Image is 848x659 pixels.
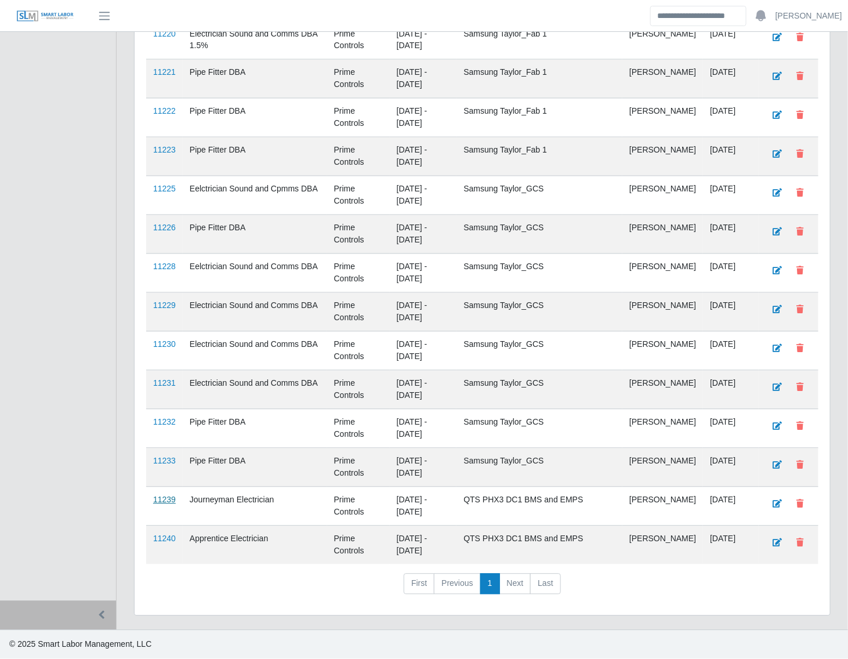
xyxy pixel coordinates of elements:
td: Eelctrician Sound and Comms DBA [183,254,327,293]
td: Samsung Taylor_GCS [456,332,622,371]
a: [PERSON_NAME] [775,10,842,22]
td: Prime Controls [327,215,390,254]
td: [PERSON_NAME] [622,410,703,448]
td: Samsung Taylor_GCS [456,215,622,254]
a: 11225 [153,184,176,194]
td: [DATE] [703,526,759,565]
td: Electrician Sound and Comms DBA [183,371,327,410]
td: Prime Controls [327,254,390,293]
input: Search [650,6,746,26]
td: Prime Controls [327,137,390,176]
a: 11240 [153,534,176,544]
td: Prime Controls [327,448,390,487]
td: Apprentice Electrician [183,526,327,565]
a: 11223 [153,146,176,155]
td: [PERSON_NAME] [622,99,703,137]
td: [DATE] [703,176,759,215]
td: [PERSON_NAME] [622,21,703,60]
td: Prime Controls [327,60,390,99]
td: [DATE] - [DATE] [390,60,457,99]
td: [PERSON_NAME] [622,60,703,99]
td: Prime Controls [327,487,390,526]
td: [DATE] - [DATE] [390,410,457,448]
td: [DATE] [703,137,759,176]
nav: pagination [146,574,818,604]
td: [DATE] - [DATE] [390,176,457,215]
td: Pipe Fitter DBA [183,137,327,176]
td: [PERSON_NAME] [622,293,703,332]
a: 1 [480,574,500,595]
td: Prime Controls [327,176,390,215]
td: [DATE] [703,487,759,526]
td: [PERSON_NAME] [622,254,703,293]
a: 11233 [153,457,176,466]
td: Electrician Sound and Comms DBA 1.5% [183,21,327,60]
td: Pipe Fitter DBA [183,448,327,487]
td: Pipe Fitter DBA [183,410,327,448]
td: Samsung Taylor_GCS [456,448,622,487]
td: [DATE] [703,99,759,137]
td: [DATE] - [DATE] [390,215,457,254]
td: Electrician Sound and Comms DBA [183,332,327,371]
a: 11239 [153,495,176,505]
td: [DATE] - [DATE] [390,293,457,332]
td: [DATE] - [DATE] [390,99,457,137]
a: 11222 [153,107,176,116]
td: [PERSON_NAME] [622,448,703,487]
td: Prime Controls [327,293,390,332]
td: [PERSON_NAME] [622,176,703,215]
td: Eelctrician Sound and Cpmms DBA [183,176,327,215]
td: Prime Controls [327,332,390,371]
td: [DATE] [703,254,759,293]
td: Samsung Taylor_Fab 1 [456,21,622,60]
td: Samsung Taylor_GCS [456,176,622,215]
td: [DATE] - [DATE] [390,448,457,487]
td: Samsung Taylor_GCS [456,293,622,332]
td: [DATE] - [DATE] [390,526,457,565]
td: Samsung Taylor_GCS [456,254,622,293]
td: [DATE] - [DATE] [390,254,457,293]
span: © 2025 Smart Labor Management, LLC [9,640,151,649]
td: QTS PHX3 DC1 BMS and EMPS [456,487,622,526]
td: [DATE] - [DATE] [390,21,457,60]
td: [DATE] - [DATE] [390,487,457,526]
td: Prime Controls [327,526,390,565]
td: Pipe Fitter DBA [183,99,327,137]
td: Prime Controls [327,371,390,410]
td: [DATE] - [DATE] [390,137,457,176]
td: Prime Controls [327,21,390,60]
td: [PERSON_NAME] [622,215,703,254]
a: 11230 [153,340,176,349]
td: Samsung Taylor_Fab 1 [456,99,622,137]
td: [DATE] [703,410,759,448]
td: Samsung Taylor_Fab 1 [456,137,622,176]
td: Electrician Sound and Comms DBA [183,293,327,332]
td: [DATE] [703,293,759,332]
td: [DATE] [703,371,759,410]
td: Prime Controls [327,410,390,448]
td: QTS PHX3 DC1 BMS and EMPS [456,526,622,565]
td: Pipe Fitter DBA [183,215,327,254]
td: Prime Controls [327,99,390,137]
td: Samsung Taylor_GCS [456,410,622,448]
a: 11220 [153,29,176,38]
img: SLM Logo [16,10,74,23]
td: [DATE] [703,448,759,487]
td: [DATE] [703,332,759,371]
a: 11231 [153,379,176,388]
td: [PERSON_NAME] [622,526,703,565]
a: 11232 [153,418,176,427]
td: Journeyman Electrician [183,487,327,526]
td: [DATE] [703,21,759,60]
td: [PERSON_NAME] [622,371,703,410]
td: Samsung Taylor_Fab 1 [456,60,622,99]
a: 11229 [153,301,176,310]
a: 11226 [153,223,176,233]
a: 11221 [153,68,176,77]
td: [PERSON_NAME] [622,137,703,176]
td: [DATE] [703,215,759,254]
td: [DATE] - [DATE] [390,332,457,371]
td: [DATE] [703,60,759,99]
td: [PERSON_NAME] [622,332,703,371]
td: [DATE] - [DATE] [390,371,457,410]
